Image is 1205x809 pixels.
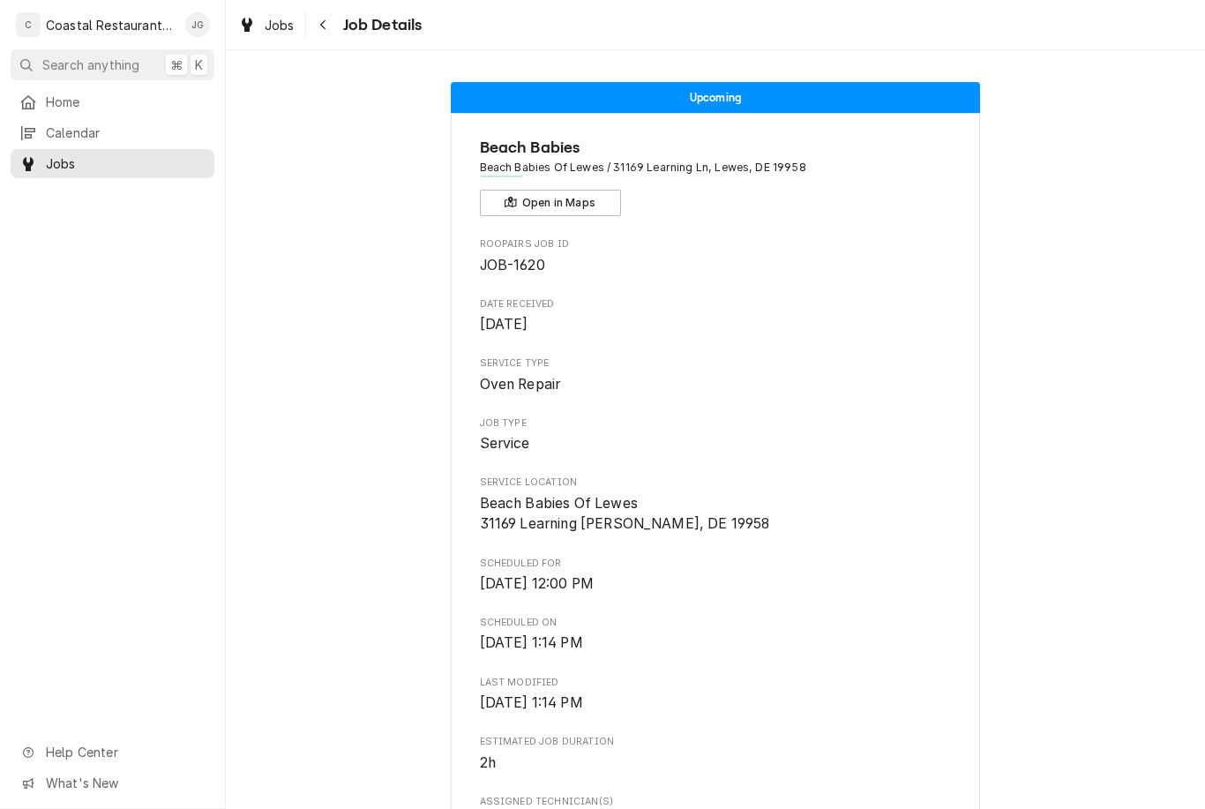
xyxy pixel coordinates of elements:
[480,374,952,395] span: Service Type
[480,735,952,749] span: Estimated Job Duration
[338,13,423,37] span: Job Details
[480,575,594,592] span: [DATE] 12:00 PM
[480,433,952,454] span: Job Type
[480,160,952,176] span: Address
[480,297,952,311] span: Date Received
[170,56,183,74] span: ⌘
[231,11,302,40] a: Jobs
[480,316,528,333] span: [DATE]
[11,149,214,178] a: Jobs
[480,753,952,774] span: Estimated Job Duration
[185,12,210,37] div: James Gatton's Avatar
[185,12,210,37] div: JG
[11,768,214,798] a: Go to What's New
[46,743,204,761] span: Help Center
[480,297,952,335] div: Date Received
[480,314,952,335] span: Date Received
[480,493,952,535] span: Service Location
[690,92,741,103] span: Upcoming
[46,124,206,142] span: Calendar
[46,93,206,111] span: Home
[11,738,214,767] a: Go to Help Center
[480,237,952,251] span: Roopairs Job ID
[11,49,214,80] button: Search anything⌘K
[46,154,206,173] span: Jobs
[480,557,952,571] span: Scheduled For
[480,616,952,654] div: Scheduled On
[480,435,530,452] span: Service
[480,676,952,690] span: Last Modified
[46,774,204,792] span: What's New
[480,754,496,771] span: 2h
[480,795,952,809] span: Assigned Technician(s)
[46,16,176,34] div: Coastal Restaurant Repair
[480,616,952,630] span: Scheduled On
[480,257,545,273] span: JOB-1620
[480,573,952,595] span: Scheduled For
[480,476,952,535] div: Service Location
[480,136,952,160] span: Name
[480,136,952,216] div: Client Information
[480,190,621,216] button: Open in Maps
[480,376,561,393] span: Oven Repair
[451,82,980,113] div: Status
[11,87,214,116] a: Home
[480,356,952,371] span: Service Type
[480,694,583,711] span: [DATE] 1:14 PM
[16,12,41,37] div: C
[42,56,139,74] span: Search anything
[195,56,203,74] span: K
[480,634,583,651] span: [DATE] 1:14 PM
[480,735,952,773] div: Estimated Job Duration
[480,356,952,394] div: Service Type
[11,118,214,147] a: Calendar
[480,255,952,276] span: Roopairs Job ID
[480,237,952,275] div: Roopairs Job ID
[480,676,952,714] div: Last Modified
[480,693,952,714] span: Last Modified
[480,495,770,533] span: Beach Babies Of Lewes 31169 Learning [PERSON_NAME], DE 19958
[480,557,952,595] div: Scheduled For
[480,476,952,490] span: Service Location
[480,633,952,654] span: Scheduled On
[265,16,295,34] span: Jobs
[480,416,952,431] span: Job Type
[480,416,952,454] div: Job Type
[310,11,338,39] button: Navigate back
